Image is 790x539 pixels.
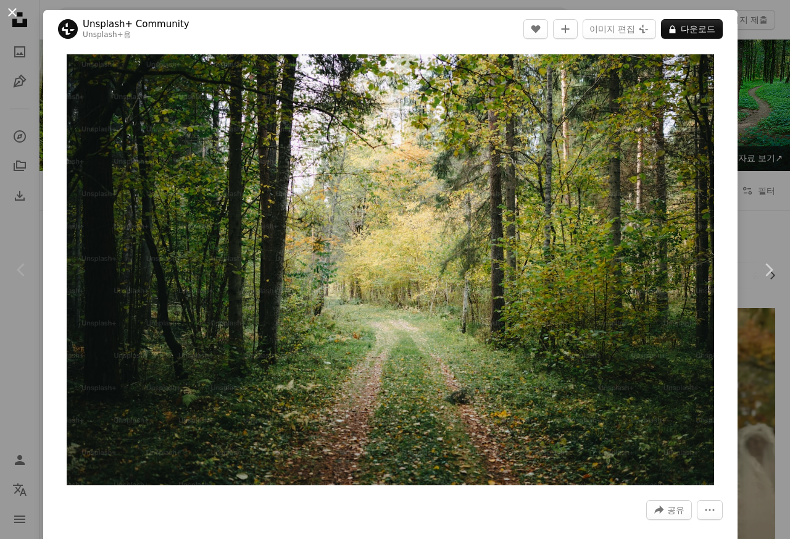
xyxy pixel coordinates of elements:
button: 더 많은 작업 [697,500,723,520]
button: 이미지 편집 [583,19,656,39]
button: 다운로드 [661,19,723,39]
img: Unsplash+ Community의 프로필로 이동 [58,19,78,39]
img: 숲 한가운데있는 비포장 도로 [67,54,714,485]
div: 용 [83,30,189,40]
span: 공유 [667,501,684,519]
a: 다음 [747,211,790,329]
button: 좋아요 [523,19,548,39]
button: 이 이미지 공유 [646,500,692,520]
button: 이 이미지 확대 [67,54,714,485]
a: Unsplash+ [83,30,123,39]
button: 컬렉션에 추가 [553,19,578,39]
a: Unsplash+ Community [83,18,189,30]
